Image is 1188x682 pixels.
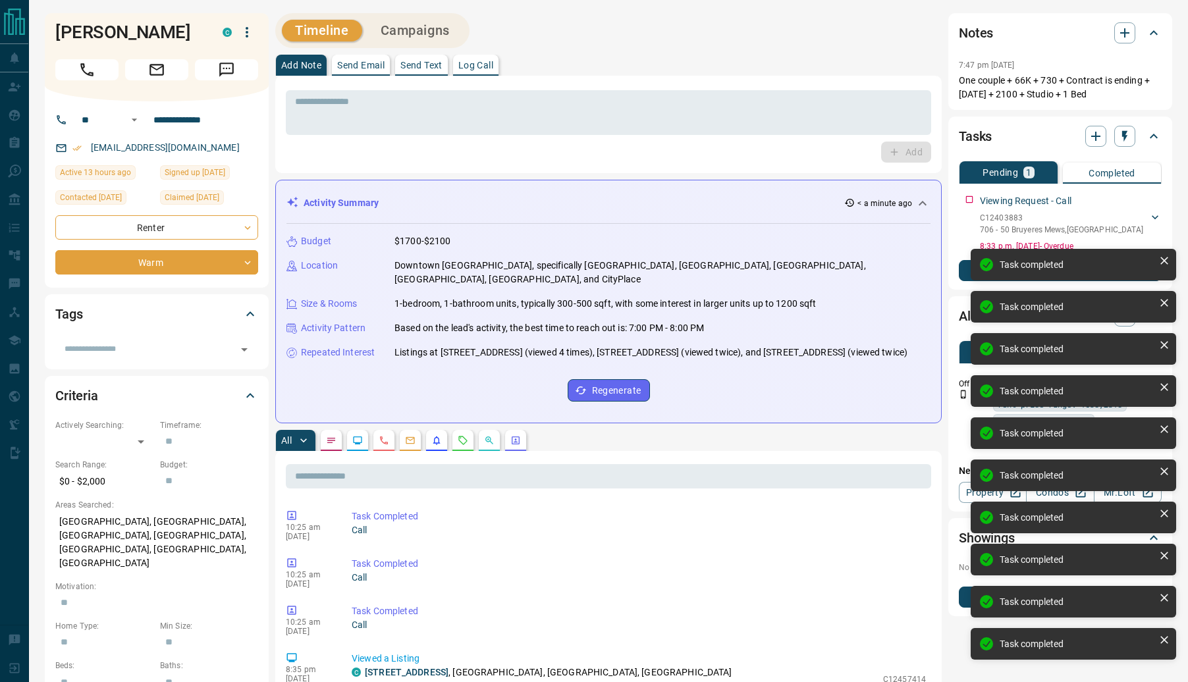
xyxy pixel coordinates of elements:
[55,250,258,275] div: Warm
[55,459,153,471] p: Search Range:
[286,665,332,674] p: 8:35 pm
[55,620,153,632] p: Home Type:
[1000,302,1154,312] div: Task completed
[55,190,153,209] div: Wed Nov 06 2024
[352,557,926,571] p: Task Completed
[286,617,332,627] p: 10:25 am
[959,464,1162,478] p: New Alert:
[286,627,332,636] p: [DATE]
[365,667,448,677] a: [STREET_ADDRESS]
[458,435,468,446] svg: Requests
[1089,169,1135,178] p: Completed
[568,379,650,402] button: Regenerate
[405,435,416,446] svg: Emails
[165,191,219,204] span: Claimed [DATE]
[55,22,203,43] h1: [PERSON_NAME]
[980,224,1144,236] p: 706 - 50 Bruyeres Mews , [GEOGRAPHIC_DATA]
[160,190,258,209] div: Fri Sep 20 2024
[959,61,1015,70] p: 7:47 pm [DATE]
[1000,639,1154,649] div: Task completed
[394,234,450,248] p: $1700-$2100
[55,499,258,511] p: Areas Searched:
[959,527,1015,548] h2: Showings
[195,59,258,80] span: Message
[55,380,258,411] div: Criteria
[959,120,1162,152] div: Tasks
[959,562,1162,573] p: No showings booked
[55,419,153,431] p: Actively Searching:
[352,435,363,446] svg: Lead Browsing Activity
[55,59,119,80] span: Call
[281,436,292,445] p: All
[326,435,337,446] svg: Notes
[980,212,1144,224] p: C12403883
[394,259,931,286] p: Downtown [GEOGRAPHIC_DATA], specifically [GEOGRAPHIC_DATA], [GEOGRAPHIC_DATA], [GEOGRAPHIC_DATA],...
[959,74,1162,101] p: One couple + 66K + 730 + Contract is ending + [DATE] + 2100 + Studio + 1 Bed
[286,579,332,589] p: [DATE]
[301,346,375,359] p: Repeated Interest
[959,522,1162,554] div: Showings
[72,144,82,153] svg: Email Verified
[367,20,463,41] button: Campaigns
[160,419,258,431] p: Timeframe:
[959,378,985,390] p: Off
[55,303,82,325] h2: Tags
[959,300,1162,332] div: Alerts
[983,168,1018,177] p: Pending
[55,511,258,574] p: [GEOGRAPHIC_DATA], [GEOGRAPHIC_DATA], [GEOGRAPHIC_DATA], [GEOGRAPHIC_DATA], [GEOGRAPHIC_DATA], [G...
[126,112,142,128] button: Open
[1000,386,1154,396] div: Task completed
[1000,512,1154,523] div: Task completed
[301,234,331,248] p: Budget
[304,196,379,210] p: Activity Summary
[352,523,926,537] p: Call
[160,660,258,671] p: Baths:
[484,435,495,446] svg: Opportunities
[1026,168,1031,177] p: 1
[160,459,258,471] p: Budget:
[394,346,907,359] p: Listings at [STREET_ADDRESS] (viewed 4 times), [STREET_ADDRESS] (viewed twice), and [STREET_ADDRE...
[379,435,389,446] svg: Calls
[959,305,993,327] h2: Alerts
[352,618,926,632] p: Call
[352,604,926,618] p: Task Completed
[959,260,1162,281] button: New Task
[510,435,521,446] svg: Agent Actions
[301,259,338,273] p: Location
[1000,470,1154,481] div: Task completed
[857,197,912,209] p: < a minute ago
[959,126,992,147] h2: Tasks
[160,165,258,184] div: Fri Sep 20 2024
[165,166,225,179] span: Signed up [DATE]
[55,165,153,184] div: Sat Oct 11 2025
[980,194,1071,208] p: Viewing Request - Call
[431,435,442,446] svg: Listing Alerts
[959,482,1027,503] a: Property
[458,61,493,70] p: Log Call
[125,59,188,80] span: Email
[1000,554,1154,565] div: Task completed
[352,668,361,677] div: condos.ca
[980,240,1162,252] p: 8:33 p.m. [DATE] - Overdue
[1000,428,1154,438] div: Task completed
[301,321,365,335] p: Activity Pattern
[301,297,358,311] p: Size & Rooms
[365,666,732,679] p: , [GEOGRAPHIC_DATA], [GEOGRAPHIC_DATA], [GEOGRAPHIC_DATA]
[400,61,443,70] p: Send Text
[337,61,385,70] p: Send Email
[55,215,258,240] div: Renter
[959,22,993,43] h2: Notes
[286,523,332,532] p: 10:25 am
[959,17,1162,49] div: Notes
[55,471,153,492] p: $0 - $2,000
[55,581,258,592] p: Motivation:
[1000,259,1154,270] div: Task completed
[352,652,926,666] p: Viewed a Listing
[352,571,926,585] p: Call
[281,61,321,70] p: Add Note
[394,297,817,311] p: 1-bedroom, 1-bathroom units, typically 300-500 sqft, with some interest in larger units up to 120...
[959,390,968,399] svg: Push Notification Only
[282,20,362,41] button: Timeline
[286,570,332,579] p: 10:25 am
[286,532,332,541] p: [DATE]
